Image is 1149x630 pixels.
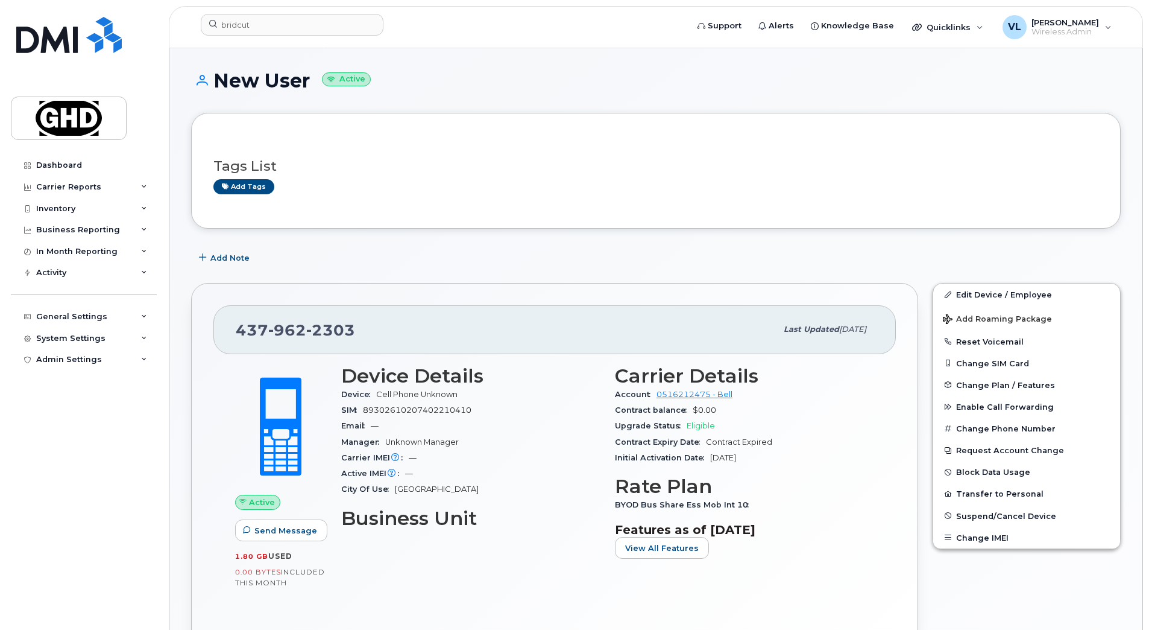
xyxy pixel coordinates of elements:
[236,321,355,339] span: 437
[943,314,1052,326] span: Add Roaming Package
[615,537,709,559] button: View All Features
[839,325,866,334] span: [DATE]
[341,406,363,415] span: SIM
[933,396,1120,418] button: Enable Call Forwarding
[213,159,1098,174] h3: Tags List
[615,365,874,387] h3: Carrier Details
[268,321,306,339] span: 962
[687,421,715,430] span: Eligible
[409,453,417,462] span: —
[933,331,1120,352] button: Reset Voicemail
[933,418,1120,439] button: Change Phone Number
[306,321,355,339] span: 2303
[706,437,772,447] span: Contract Expired
[933,461,1120,483] button: Block Data Usage
[341,421,371,430] span: Email
[341,485,395,494] span: City Of Use
[956,380,1055,389] span: Change Plan / Features
[235,520,327,541] button: Send Message
[933,527,1120,549] button: Change IMEI
[249,497,275,508] span: Active
[784,325,839,334] span: Last updated
[191,247,260,269] button: Add Note
[341,507,600,529] h3: Business Unit
[322,72,371,86] small: Active
[235,568,281,576] span: 0.00 Bytes
[956,511,1056,520] span: Suspend/Cancel Device
[395,485,479,494] span: [GEOGRAPHIC_DATA]
[625,542,699,554] span: View All Features
[615,406,693,415] span: Contract balance
[363,406,471,415] span: 89302610207402210410
[933,439,1120,461] button: Request Account Change
[341,390,376,399] span: Device
[933,374,1120,396] button: Change Plan / Features
[371,421,379,430] span: —
[341,437,385,447] span: Manager
[191,70,1121,91] h1: New User
[405,469,413,478] span: —
[615,453,710,462] span: Initial Activation Date
[254,525,317,536] span: Send Message
[615,500,755,509] span: BYOD Bus Share Ess Mob Int 10
[693,406,716,415] span: $0.00
[933,483,1120,504] button: Transfer to Personal
[933,284,1120,305] a: Edit Device / Employee
[341,365,600,387] h3: Device Details
[656,390,732,399] a: 0516212475 - Bell
[385,437,459,447] span: Unknown Manager
[213,179,274,194] a: Add tags
[376,390,458,399] span: Cell Phone Unknown
[710,453,736,462] span: [DATE]
[615,421,687,430] span: Upgrade Status
[615,476,874,497] h3: Rate Plan
[341,469,405,478] span: Active IMEI
[210,252,250,264] span: Add Note
[956,402,1054,412] span: Enable Call Forwarding
[268,552,292,561] span: used
[615,523,874,537] h3: Features as of [DATE]
[933,352,1120,374] button: Change SIM Card
[235,552,268,561] span: 1.80 GB
[933,306,1120,331] button: Add Roaming Package
[933,505,1120,527] button: Suspend/Cancel Device
[1097,577,1140,621] iframe: Messenger Launcher
[615,390,656,399] span: Account
[341,453,409,462] span: Carrier IMEI
[615,437,706,447] span: Contract Expiry Date
[235,567,325,587] span: included this month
